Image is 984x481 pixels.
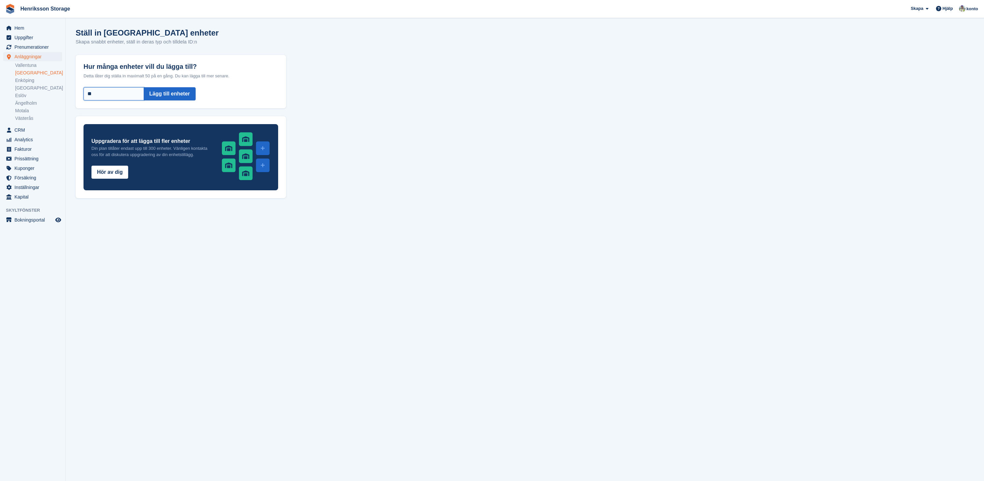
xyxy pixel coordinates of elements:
[15,77,62,84] a: Enköping
[15,85,62,91] a: [GEOGRAPHIC_DATA]
[14,33,54,42] span: Uppgifter
[3,42,62,52] a: menu
[14,52,54,61] span: Anläggningar
[943,5,953,12] span: Hjälp
[91,137,211,145] h3: Uppgradera för att lägga till fler enheter
[3,23,62,33] a: menu
[3,154,62,163] a: menu
[91,166,128,179] button: Hör av dig
[15,100,62,106] a: Ängelholm
[3,125,62,135] a: menu
[3,135,62,144] a: menu
[14,173,54,182] span: Försäkring
[76,28,219,37] h1: Ställ in [GEOGRAPHIC_DATA] enheter
[14,135,54,144] span: Analytics
[15,62,62,68] a: Vallentuna
[959,5,966,12] img: Daniel Axberg
[967,6,978,12] span: konto
[91,145,211,158] p: Din plan tillåter endast upp till 300 enheter. Vänligen kontakta oss för att diskutera uppgraderi...
[14,215,54,225] span: Bokningsportal
[3,215,62,225] a: meny
[14,164,54,173] span: Kuponger
[3,192,62,201] a: menu
[15,115,62,121] a: Västerås
[18,3,73,14] a: Henriksson Storage
[15,70,62,76] a: [GEOGRAPHIC_DATA]
[54,216,62,224] a: Förhandsgranska butik
[3,164,62,173] a: menu
[3,183,62,192] a: menu
[6,207,65,214] span: Skyltfönster
[14,42,54,52] span: Prenumerationer
[15,108,62,114] a: Motala
[14,192,54,201] span: Kapital
[3,52,62,61] a: menu
[14,145,54,154] span: Fakturor
[3,173,62,182] a: menu
[14,183,54,192] span: Inställningar
[84,73,278,79] p: Detta låter dig ställa in maximalt 50 på en gång. Du kan lägga till mer senare.
[14,23,54,33] span: Hem
[3,33,62,42] a: menu
[14,154,54,163] span: Prissättning
[84,55,278,70] label: Hur många enheter vill du lägga till?
[76,38,219,46] p: Skapa snabbt enheter, ställ in deras typ och tilldela ID:n
[5,4,15,14] img: stora-icon-8386f47178a22dfd0bd8f6a31ec36ba5ce8667c1dd55bd0f319d3a0aa187defe.svg
[15,93,62,99] a: Eslöv
[14,125,54,135] span: CRM
[3,145,62,154] a: menu
[911,5,923,12] span: Skapa
[221,132,270,181] img: add-units-c53ecec22ca6e9be14087aea56293e82b1034c08c4c815bb7cfddfd04e066874.svg
[144,87,196,100] button: Lägg till enheter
